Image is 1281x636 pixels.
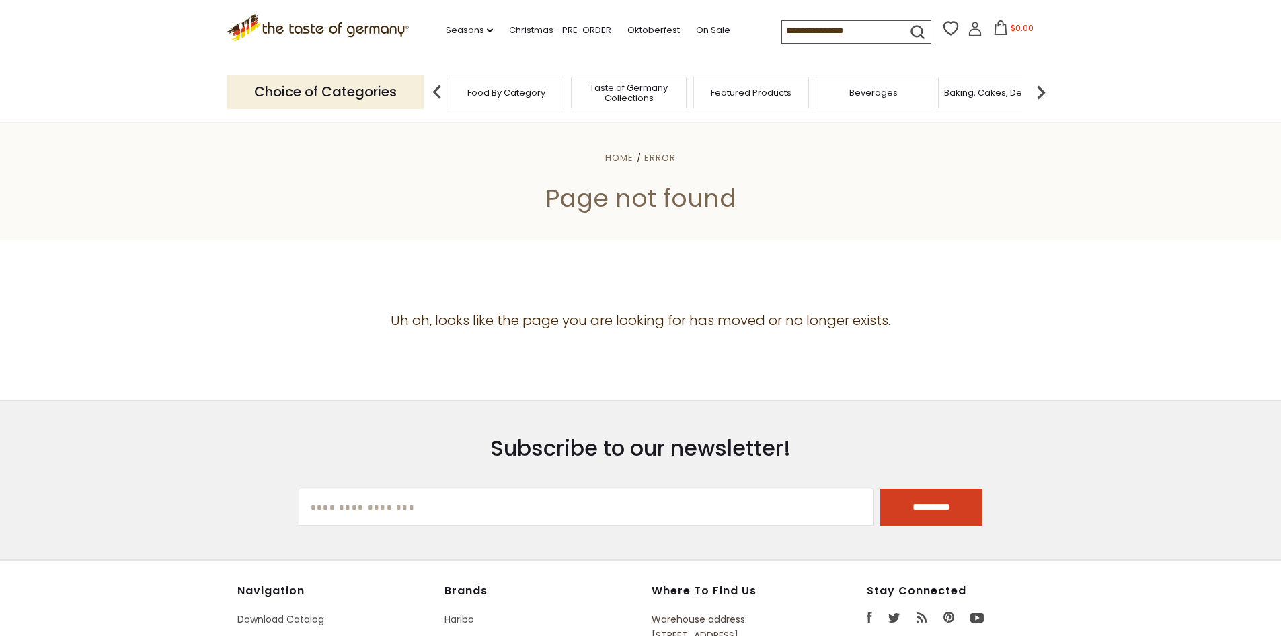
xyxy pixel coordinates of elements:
[446,23,493,38] a: Seasons
[299,435,983,462] h3: Subscribe to our newsletter!
[509,23,611,38] a: Christmas - PRE-ORDER
[711,87,791,98] a: Featured Products
[696,23,730,38] a: On Sale
[605,151,633,164] a: Home
[467,87,545,98] a: Food By Category
[627,23,680,38] a: Oktoberfest
[42,183,1239,213] h1: Page not found
[849,87,898,98] a: Beverages
[944,87,1048,98] a: Baking, Cakes, Desserts
[575,83,683,103] a: Taste of Germany Collections
[237,584,431,598] h4: Navigation
[1011,22,1034,34] span: $0.00
[985,20,1042,40] button: $0.00
[444,584,638,598] h4: Brands
[424,79,451,106] img: previous arrow
[867,584,1044,598] h4: Stay Connected
[227,75,424,108] p: Choice of Categories
[1027,79,1054,106] img: next arrow
[444,612,474,626] a: Haribo
[652,584,805,598] h4: Where to find us
[237,312,1044,329] h4: Uh oh, looks like the page you are looking for has moved or no longer exists.
[644,151,676,164] a: Error
[237,612,324,626] a: Download Catalog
